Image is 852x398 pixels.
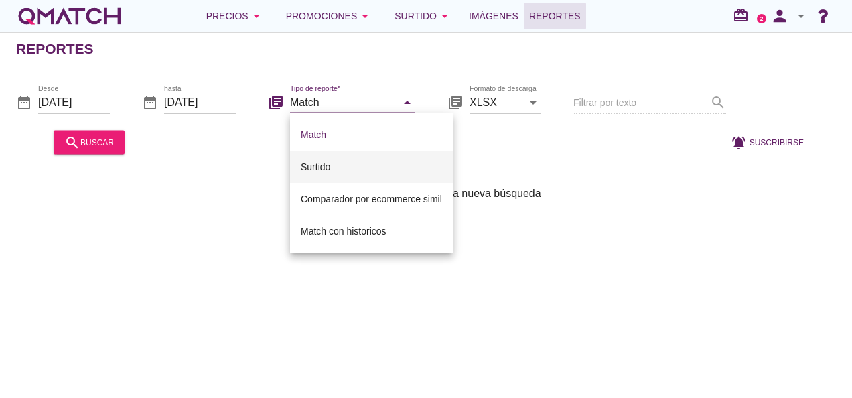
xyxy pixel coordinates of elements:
div: Match [301,127,442,143]
div: Promociones [286,8,374,24]
div: Precios [206,8,265,24]
span: Imágenes [469,8,518,24]
div: Surtido [395,8,453,24]
button: Suscribirse [720,130,814,154]
a: Reportes [524,3,586,29]
span: Sin resultados, realiza una nueva búsqueda [332,186,541,202]
i: arrow_drop_down [357,8,373,24]
i: arrow_drop_down [248,8,265,24]
h2: Reportes [16,38,94,60]
i: arrow_drop_down [437,8,453,24]
i: arrow_drop_down [793,8,809,24]
button: Precios [196,3,275,29]
i: date_range [16,94,32,110]
i: notifications_active [731,134,750,150]
i: arrow_drop_down [525,94,541,110]
a: white-qmatch-logo [16,3,123,29]
i: library_books [447,94,464,110]
input: Tipo de reporte* [290,91,397,113]
div: Match con historicos [301,223,442,239]
button: buscar [54,130,125,154]
div: buscar [64,134,114,150]
i: redeem [733,7,754,23]
input: Formato de descarga [470,91,522,113]
i: date_range [142,94,158,110]
a: 2 [757,14,766,23]
button: Surtido [384,3,464,29]
div: Comparador por ecommerce simil [301,191,442,207]
span: Suscribirse [750,136,804,148]
i: person [766,7,793,25]
div: Surtido [301,159,442,175]
button: Promociones [275,3,384,29]
input: hasta [164,91,236,113]
span: Reportes [529,8,581,24]
i: arrow_drop_down [399,94,415,110]
i: search [64,134,80,150]
text: 2 [760,15,764,21]
input: Desde [38,91,110,113]
a: Imágenes [464,3,524,29]
i: library_books [268,94,284,110]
